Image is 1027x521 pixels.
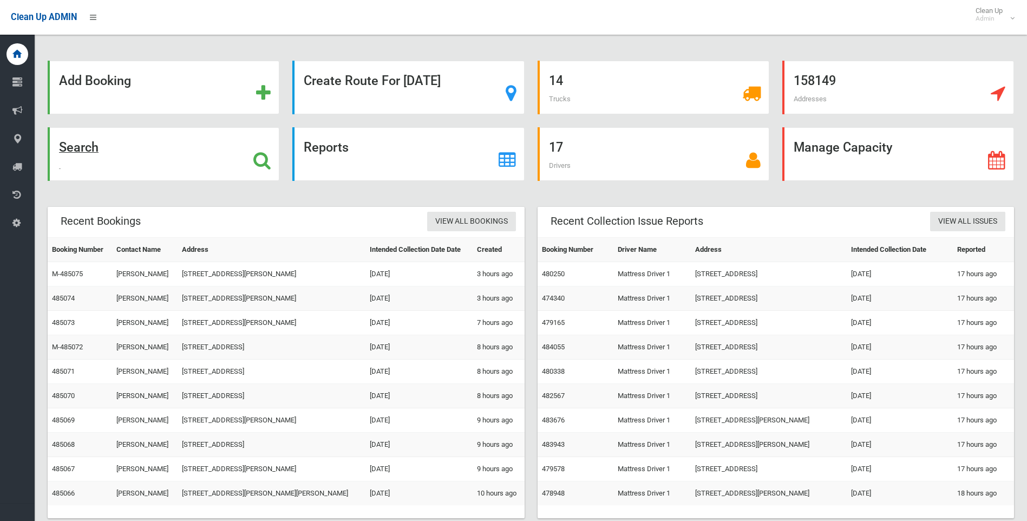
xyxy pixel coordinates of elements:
header: Recent Bookings [48,211,154,232]
td: 9 hours ago [473,457,525,481]
strong: Manage Capacity [794,140,892,155]
a: 480250 [542,270,565,278]
a: 17 Drivers [538,127,769,181]
td: [PERSON_NAME] [112,286,177,311]
a: 485067 [52,465,75,473]
a: 479578 [542,465,565,473]
strong: Search [59,140,99,155]
a: 479165 [542,318,565,327]
td: 9 hours ago [473,433,525,457]
small: Admin [976,15,1003,23]
td: [STREET_ADDRESS][PERSON_NAME] [178,262,365,286]
td: Mattress Driver 1 [613,384,691,408]
td: [STREET_ADDRESS][PERSON_NAME] [178,311,365,335]
a: 478948 [542,489,565,497]
td: 3 hours ago [473,286,525,311]
th: Driver Name [613,238,691,262]
td: 7 hours ago [473,311,525,335]
td: [DATE] [847,262,953,286]
td: [STREET_ADDRESS] [691,286,847,311]
strong: 17 [549,140,563,155]
td: [PERSON_NAME] [112,481,177,506]
th: Booking Number [538,238,614,262]
td: 17 hours ago [953,262,1014,286]
td: [STREET_ADDRESS][PERSON_NAME][PERSON_NAME] [178,481,365,506]
td: [PERSON_NAME] [112,262,177,286]
td: [STREET_ADDRESS] [691,335,847,360]
span: Trucks [549,95,571,103]
a: 485073 [52,318,75,327]
td: [DATE] [365,408,473,433]
td: [DATE] [365,335,473,360]
td: 17 hours ago [953,311,1014,335]
td: Mattress Driver 1 [613,360,691,384]
td: [DATE] [365,262,473,286]
a: 482567 [542,392,565,400]
td: [STREET_ADDRESS][PERSON_NAME] [691,408,847,433]
header: Recent Collection Issue Reports [538,211,716,232]
a: 485069 [52,416,75,424]
td: Mattress Driver 1 [613,457,691,481]
a: 484055 [542,343,565,351]
td: Mattress Driver 1 [613,481,691,506]
span: Drivers [549,161,571,170]
a: 483676 [542,416,565,424]
th: Address [691,238,847,262]
td: [STREET_ADDRESS] [691,311,847,335]
th: Reported [953,238,1014,262]
td: 8 hours ago [473,360,525,384]
td: [STREET_ADDRESS] [691,360,847,384]
td: [DATE] [847,384,953,408]
strong: Create Route For [DATE] [304,73,441,88]
td: Mattress Driver 1 [613,286,691,311]
td: [DATE] [365,311,473,335]
td: [DATE] [847,408,953,433]
td: [STREET_ADDRESS] [178,433,365,457]
td: [DATE] [847,311,953,335]
td: [DATE] [365,481,473,506]
td: [STREET_ADDRESS][PERSON_NAME] [691,481,847,506]
th: Created [473,238,525,262]
a: Manage Capacity [782,127,1014,181]
td: 17 hours ago [953,286,1014,311]
td: 9 hours ago [473,408,525,433]
td: [DATE] [847,335,953,360]
td: [DATE] [365,457,473,481]
td: [PERSON_NAME] [112,335,177,360]
th: Contact Name [112,238,177,262]
td: [STREET_ADDRESS][PERSON_NAME] [691,433,847,457]
td: [STREET_ADDRESS] [178,335,365,360]
td: 17 hours ago [953,433,1014,457]
strong: Reports [304,140,349,155]
td: [STREET_ADDRESS] [691,384,847,408]
span: Addresses [794,95,827,103]
td: 3 hours ago [473,262,525,286]
strong: 14 [549,73,563,88]
a: 485066 [52,489,75,497]
a: Add Booking [48,61,279,114]
td: [PERSON_NAME] [112,384,177,408]
td: Mattress Driver 1 [613,433,691,457]
a: 480338 [542,367,565,375]
td: [STREET_ADDRESS][PERSON_NAME] [178,457,365,481]
td: [DATE] [365,433,473,457]
span: Clean Up [970,6,1013,23]
td: [STREET_ADDRESS] [691,262,847,286]
a: 483943 [542,440,565,448]
td: [DATE] [847,360,953,384]
a: 474340 [542,294,565,302]
a: View All Bookings [427,212,516,232]
td: [DATE] [847,481,953,506]
td: [DATE] [365,384,473,408]
td: 8 hours ago [473,384,525,408]
td: [STREET_ADDRESS] [691,457,847,481]
strong: 158149 [794,73,836,88]
th: Intended Collection Date [847,238,953,262]
td: 10 hours ago [473,481,525,506]
td: 17 hours ago [953,408,1014,433]
a: Create Route For [DATE] [292,61,524,114]
td: Mattress Driver 1 [613,408,691,433]
td: [DATE] [847,286,953,311]
a: 485074 [52,294,75,302]
a: 485070 [52,392,75,400]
